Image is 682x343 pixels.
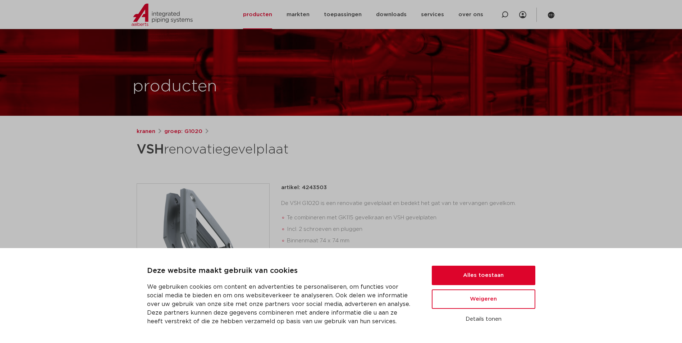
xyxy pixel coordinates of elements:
[137,143,164,156] strong: VSH
[432,289,535,309] button: Weigeren
[287,224,546,235] li: Incl. 2 schroeven en pluggen
[281,198,546,249] div: De VSH G1020 is een renovatie gevelplaat en bedekt het gat van te vervangen gevelkom.
[432,313,535,325] button: Details tonen
[147,283,415,326] p: We gebruiken cookies om content en advertenties te personaliseren, om functies voor social media ...
[287,212,546,224] li: Te combineren met GK115 gevelkraan en VSH gevelplaten
[137,139,407,160] h1: renovatiegevelplaat
[137,184,269,316] img: Product Image for VSH renovatiegevelplaat
[432,266,535,285] button: Alles toestaan
[133,75,217,98] h1: producten
[147,265,415,277] p: Deze website maakt gebruik van cookies
[281,183,327,192] p: artikel: 4243503
[164,127,202,136] a: groep: G1020
[137,127,155,136] a: kranen
[287,235,546,247] li: Binnenmaat 74 x 74 mm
